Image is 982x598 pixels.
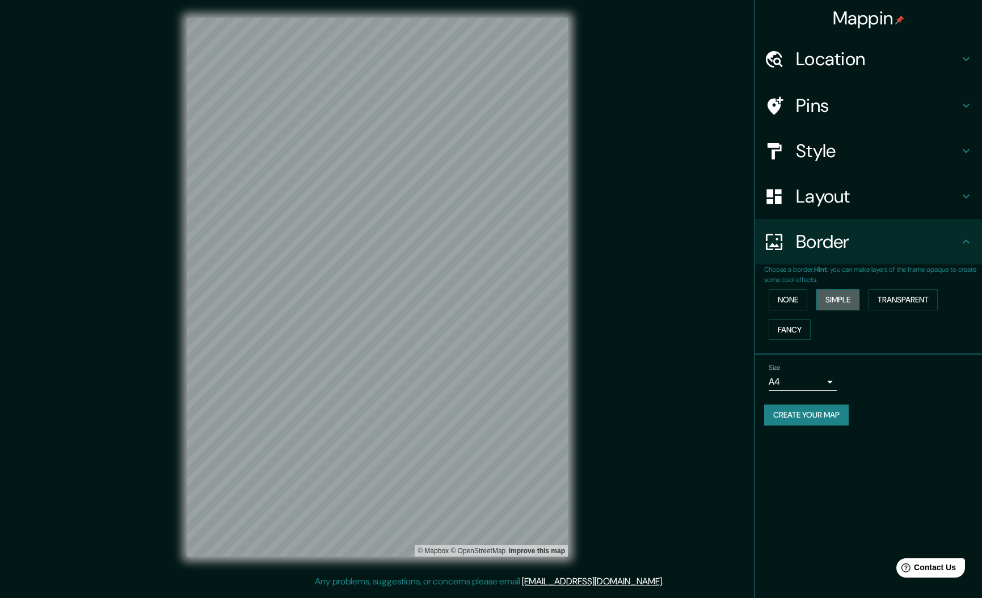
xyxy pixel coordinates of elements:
button: None [769,289,807,310]
a: [EMAIL_ADDRESS][DOMAIN_NAME] [522,575,662,587]
a: Mapbox [418,547,449,555]
a: OpenStreetMap [450,547,505,555]
p: Choose a border. : you can make layers of the frame opaque to create some cool effects. [764,264,982,285]
div: . [665,575,668,588]
div: . [664,575,665,588]
button: Simple [816,289,859,310]
a: Map feedback [509,547,565,555]
label: Size [769,363,781,373]
button: Fancy [769,319,811,340]
h4: Location [796,48,959,70]
h4: Style [796,140,959,162]
div: Layout [755,174,982,219]
div: Style [755,128,982,174]
h4: Mappin [833,7,905,30]
div: Border [755,219,982,264]
div: Location [755,36,982,82]
button: Create your map [764,405,849,426]
div: A4 [769,373,837,391]
h4: Pins [796,94,959,117]
div: Pins [755,83,982,128]
p: Any problems, suggestions, or concerns please email . [315,575,664,588]
iframe: Help widget launcher [881,554,970,586]
h4: Layout [796,185,959,208]
canvas: Map [187,18,568,557]
img: pin-icon.png [895,15,904,24]
button: Transparent [869,289,938,310]
h4: Border [796,230,959,253]
b: Hint [814,265,827,274]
